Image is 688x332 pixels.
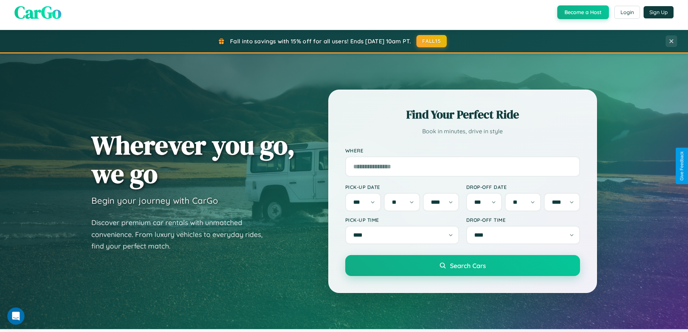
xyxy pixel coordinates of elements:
h3: Begin your journey with CarGo [91,195,218,206]
iframe: Intercom live chat [7,307,25,325]
label: Pick-up Date [345,184,459,190]
p: Book in minutes, drive in style [345,126,580,137]
label: Where [345,147,580,154]
div: Give Feedback [679,151,684,181]
button: Search Cars [345,255,580,276]
h1: Wherever you go, we go [91,131,295,188]
span: Search Cars [450,262,486,270]
span: Fall into savings with 15% off for all users! Ends [DATE] 10am PT. [230,38,411,45]
button: FALL15 [416,35,447,47]
button: Sign Up [644,6,674,18]
label: Drop-off Time [466,217,580,223]
span: CarGo [14,0,61,24]
button: Become a Host [557,5,609,19]
h2: Find Your Perfect Ride [345,107,580,122]
label: Drop-off Date [466,184,580,190]
p: Discover premium car rentals with unmatched convenience. From luxury vehicles to everyday rides, ... [91,217,272,252]
label: Pick-up Time [345,217,459,223]
button: Login [614,6,640,19]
